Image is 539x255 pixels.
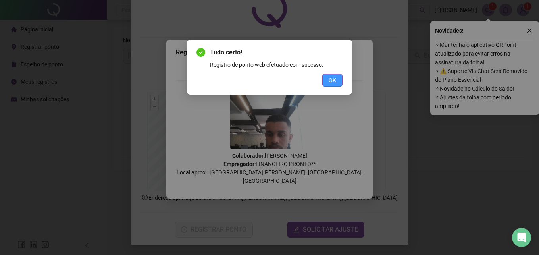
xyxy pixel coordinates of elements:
[210,48,343,57] span: Tudo certo!
[196,48,205,57] span: check-circle
[329,76,336,85] span: OK
[512,228,531,247] div: Open Intercom Messenger
[210,60,343,69] div: Registro de ponto web efetuado com sucesso.
[322,74,343,87] button: OK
